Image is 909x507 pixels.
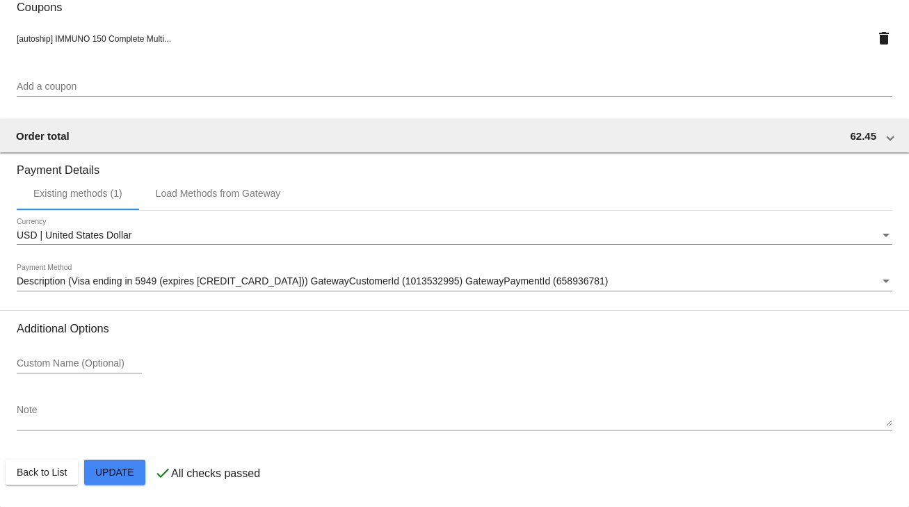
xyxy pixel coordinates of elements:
input: Add a coupon [17,81,892,92]
p: All checks passed [171,467,260,480]
span: Back to List [17,467,67,478]
mat-select: Currency [17,230,892,241]
div: Existing methods (1) [33,188,122,199]
h3: Additional Options [17,322,892,335]
mat-icon: delete [876,30,892,47]
mat-icon: check [154,465,171,481]
span: 62.45 [850,130,876,142]
button: Back to List [6,460,78,485]
span: Description (Visa ending in 5949 (expires [CREDIT_CARD_DATA])) GatewayCustomerId (1013532995) Gat... [17,275,609,287]
span: Update [95,467,134,478]
div: Load Methods from Gateway [156,188,281,199]
mat-select: Payment Method [17,276,892,287]
button: Update [84,460,145,485]
h3: Payment Details [17,153,892,177]
span: USD | United States Dollar [17,230,131,241]
span: Order total [16,130,70,142]
input: Custom Name (Optional) [17,358,142,369]
span: [autoship] IMMUNO 150 Complete Multi... [17,34,171,44]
